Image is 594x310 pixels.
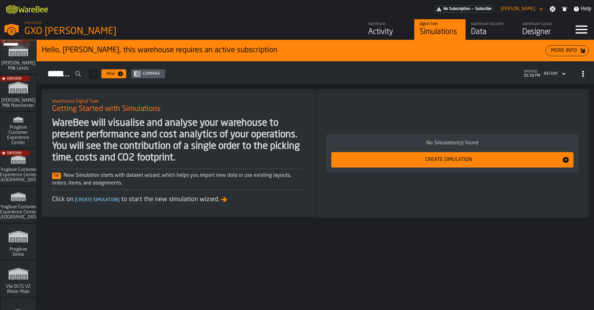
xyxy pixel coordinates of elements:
a: link-to-/wh/i/baca6aa3-d1fc-43c0-a604-2a1c9d5db74d/pricing/ [435,5,493,13]
button: button-Compare [131,69,165,78]
a: link-to-/wh/i/baca6aa3-d1fc-43c0-a604-2a1c9d5db74d/data [466,19,517,40]
span: updated: [524,70,540,73]
div: Simulations [420,27,460,37]
a: link-to-/wh/i/e36b03eb-bea5-40ab-83a2-6422b9ded721/simulations [0,224,36,261]
a: link-to-/wh/i/9ddcc54a-0a13-4fa4-8169-7a9b979f5f30/simulations [0,38,36,75]
div: ButtonLoadMore-Load More-Prev-First-Last [86,69,101,79]
div: Warehouse Datasets [471,22,512,26]
a: link-to-/wh/i/ad8a128b-0962-41b6-b9c5-f48cc7973f93/simulations [0,112,36,149]
label: button-toggle-Help [571,5,594,13]
span: ] [118,198,120,202]
div: Activity [368,27,409,37]
div: No Simulation(s) found [331,139,573,147]
button: button-More Info [546,45,589,56]
div: DropdownMenuValue-4 [541,70,567,78]
div: Warehouse Layout [522,22,563,26]
div: Hello, [PERSON_NAME], this warehouse requires an active subscription [42,45,546,56]
div: DropdownMenuValue-Sebastian Petruch Petruch [498,5,544,13]
span: — [92,72,95,76]
a: link-to-/wh/i/baca6aa3-d1fc-43c0-a604-2a1c9d5db74d/simulations [414,19,466,40]
div: GXO [PERSON_NAME] [24,26,198,37]
div: Data [471,27,512,37]
button: button-New [101,69,126,78]
div: Designer [522,27,563,37]
span: — [472,7,474,11]
div: ItemListCard- [316,89,589,218]
label: button-toggle-Notifications [559,6,570,12]
div: title-Getting Started with Simulations [47,94,310,117]
a: link-to-/wh/i/44979e6c-6f66-405e-9874-c1e29f02a54a/simulations [0,261,36,298]
button: button-Create Simulation [331,152,573,168]
div: WareBee will visualise and analyse your warehouse to present performance and cost analytics of yo... [52,117,305,164]
span: Help [581,5,591,13]
a: link-to-/wh/i/fa949e79-6535-42a1-9210-3ec8e248409d/simulations [0,149,36,186]
span: Subscribe [7,151,22,155]
a: link-to-/wh/i/baca6aa3-d1fc-43c0-a604-2a1c9d5db74d/feed/ [363,19,414,40]
div: New [104,72,117,76]
div: Compare [140,72,162,76]
span: 01:59 PM [524,73,540,78]
div: ItemListCard- [37,40,594,61]
span: Subscribe [475,7,492,11]
label: button-toggle-Settings [547,6,558,12]
span: No Subscription [443,7,470,11]
label: button-toggle-Menu [569,19,594,40]
span: Getting Started with Simulations [52,104,161,114]
div: Click on to start the new simulation wizard. [52,195,305,204]
div: DropdownMenuValue-Sebastian Petruch Petruch [501,6,535,12]
div: Warehouse [368,22,409,26]
div: More Info [548,47,580,55]
span: Proglove Demo [3,247,34,257]
a: link-to-/wh/i/b09612b5-e9f1-4a3a-b0a4-784729d61419/simulations [0,75,36,112]
a: link-to-/wh/i/baca6aa3-d1fc-43c0-a604-2a1c9d5db74d/designer [517,19,568,40]
div: DropdownMenuValue-4 [544,72,558,76]
span: Subscribe [7,77,22,81]
span: Create Simulation [74,198,121,202]
div: Digital Twin [420,22,460,26]
h2: button-Simulations [37,61,594,84]
div: Create Simulation [335,156,562,164]
div: New Simulation starts with dataset wizard, which helps you import new data or use existing layout... [52,172,305,187]
a: link-to-/wh/i/b725f59e-a7b8-4257-9acf-85a504d5909c/simulations [0,186,36,224]
span: [ [75,198,76,202]
div: ItemListCard- [42,89,315,217]
span: Warehouse [24,21,42,25]
h2: Sub Title [52,98,305,104]
span: VW OLTG VZ Rhein-Main [3,284,34,294]
span: Tip: [52,173,61,179]
div: Menu Subscription [435,5,493,13]
span: Proglove Customer Experience Center [3,125,34,145]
